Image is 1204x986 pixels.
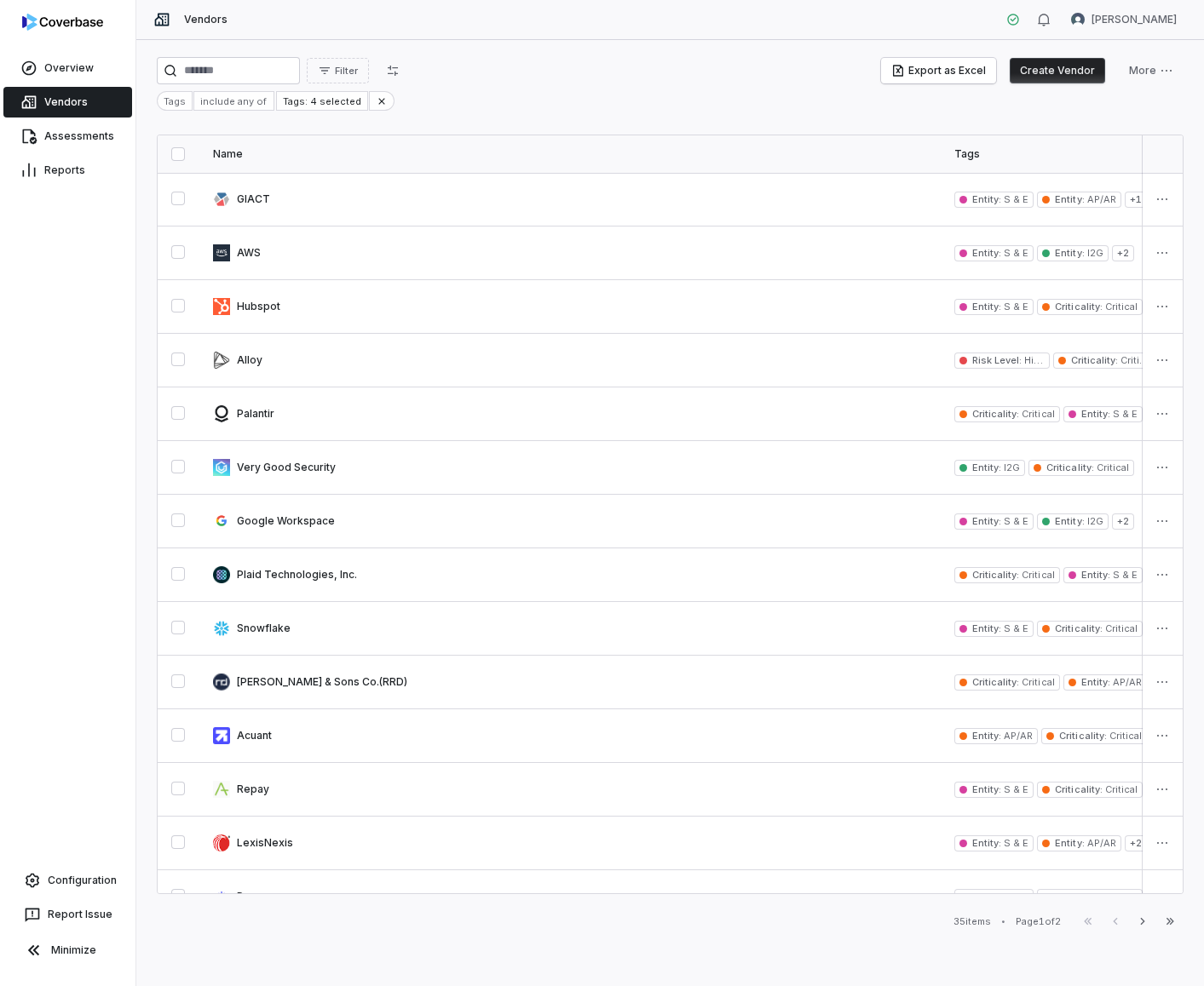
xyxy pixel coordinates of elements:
a: Vendors [3,87,132,118]
span: AP/AR [1001,730,1033,742]
span: Entity : [972,891,1001,903]
span: Criticality : [1046,461,1093,473]
span: Entity : [1081,676,1110,688]
span: Criticality : [1055,783,1102,795]
button: More [1119,58,1184,83]
span: Criticality : [1055,891,1102,903]
span: Critical [1019,676,1054,688]
img: logo-D7KZi-bG.svg [22,14,103,31]
span: S & E [1001,783,1028,795]
span: S & E [1001,891,1028,903]
a: Assessments [3,121,132,152]
span: Critical [1094,461,1129,473]
span: Entity : [972,837,1001,849]
span: Entity : [972,783,1001,795]
span: S & E [1110,408,1138,420]
a: Configuration [7,865,129,896]
span: + 2 [1125,835,1147,851]
button: Minimize [7,933,129,967]
span: Critical [1107,730,1142,742]
span: High [1022,354,1046,366]
span: Critical [1103,301,1138,312]
span: Entity : [972,461,1001,473]
div: Tags: 4 selected [276,91,368,111]
span: S & E [1001,837,1028,849]
span: S & E [1110,569,1138,581]
div: Page 1 of 2 [1016,915,1061,928]
span: Critical [1103,891,1138,903]
span: Criticality : [972,676,1019,688]
button: Create Vendor [1010,58,1105,83]
span: Critical [1019,408,1054,420]
button: Daniel Aranibar avatar[PERSON_NAME] [1061,7,1187,32]
a: Overview [3,53,132,83]
span: I2G [1085,515,1103,527]
span: AP/AR [1085,193,1116,205]
span: Criticality : [1059,730,1106,742]
span: AP/AR [1110,676,1142,688]
button: Report Issue [7,899,129,930]
span: Risk Level : [972,354,1022,366]
img: Daniel Aranibar avatar [1071,13,1085,26]
button: Filter [307,58,369,83]
span: Entity : [972,730,1001,742]
span: Entity : [1055,193,1084,205]
span: Critical [1103,622,1138,634]
span: AP/AR [1085,837,1116,849]
span: + 2 [1112,513,1134,530]
span: Entity : [1081,408,1110,420]
div: • [1001,915,1005,927]
div: 35 items [953,915,991,928]
div: Tags [157,91,193,111]
span: Entity : [972,515,1001,527]
span: Critical [1118,354,1153,366]
button: Export as Excel [881,58,996,83]
span: Entity : [972,247,1001,259]
span: Entity : [1055,247,1084,259]
span: Entity : [972,622,1001,634]
span: Criticality : [1055,301,1102,312]
div: Name [213,147,927,161]
span: + 1 [1125,192,1147,208]
span: Entity : [1055,515,1084,527]
span: Criticality : [972,569,1019,581]
span: + 2 [1112,245,1134,261]
span: S & E [1001,301,1028,312]
span: S & E [1001,193,1028,205]
span: Entity : [1081,569,1110,581]
span: Critical [1019,569,1054,581]
span: Criticality : [1071,354,1118,366]
span: Criticality : [1055,622,1102,634]
span: Vendors [184,13,228,26]
button: include any of [193,91,274,111]
div: Tags [954,147,1183,161]
span: Filter [335,65,358,77]
span: S & E [1001,515,1028,527]
span: Critical [1103,783,1138,795]
a: Reports [3,155,132,186]
span: Entity : [972,193,1001,205]
span: Entity : [972,301,1001,312]
span: Entity : [1055,837,1084,849]
span: I2G [1085,247,1103,259]
span: I2G [1001,461,1020,473]
span: Criticality : [972,408,1019,420]
span: [PERSON_NAME] [1092,13,1177,26]
span: S & E [1001,622,1028,634]
span: S & E [1001,247,1028,259]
